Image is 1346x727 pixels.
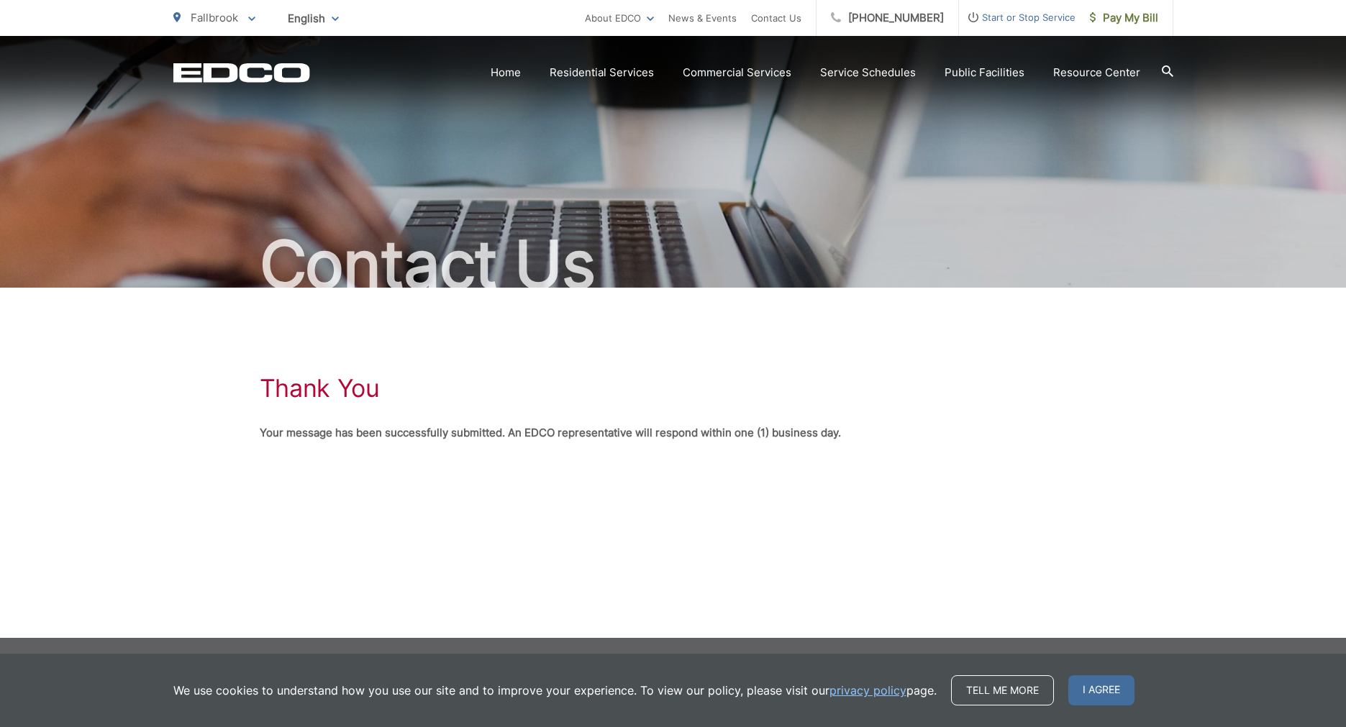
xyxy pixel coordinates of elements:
[585,9,654,27] a: About EDCO
[945,64,1024,81] a: Public Facilities
[191,11,238,24] span: Fallbrook
[683,64,791,81] a: Commercial Services
[1068,675,1134,705] span: I agree
[1090,9,1158,27] span: Pay My Bill
[829,682,906,699] a: privacy policy
[491,64,521,81] a: Home
[751,9,801,27] a: Contact Us
[1053,64,1140,81] a: Resource Center
[820,64,916,81] a: Service Schedules
[550,64,654,81] a: Residential Services
[173,63,310,83] a: EDCD logo. Return to the homepage.
[951,675,1054,705] a: Tell me more
[173,682,937,699] p: We use cookies to understand how you use our site and to improve your experience. To view our pol...
[668,9,737,27] a: News & Events
[173,229,1173,301] h2: Contact Us
[277,6,350,31] span: English
[260,374,380,403] h1: Thank You
[260,426,841,439] strong: Your message has been successfully submitted. An EDCO representative will respond within one (1) ...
